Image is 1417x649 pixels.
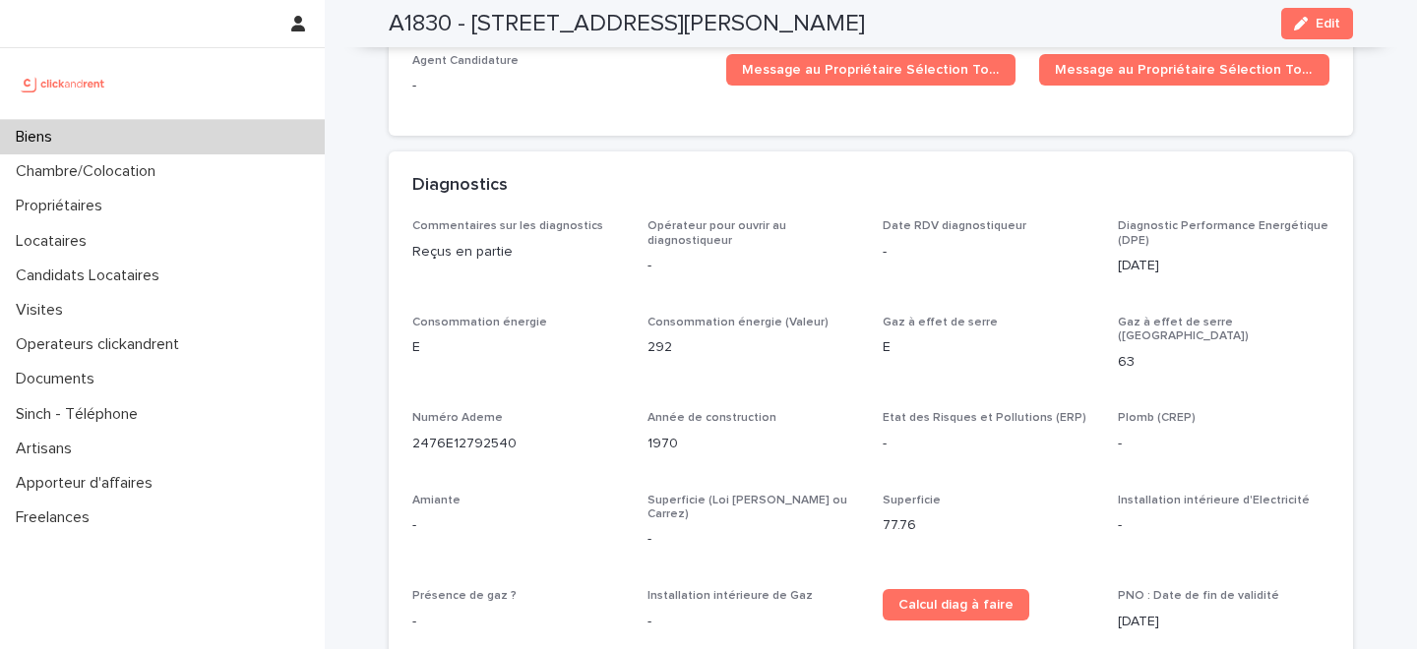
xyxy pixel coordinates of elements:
span: Edit [1316,17,1340,30]
p: Apporteur d'affaires [8,474,168,493]
h2: Diagnostics [412,175,508,197]
p: 2476E12792540 [412,434,624,454]
p: - [412,76,703,96]
img: UCB0brd3T0yccxBKYDjQ [16,64,111,103]
p: Visites [8,301,79,320]
p: Reçus en partie [412,242,624,263]
p: Freelances [8,508,105,527]
span: Numéro Ademe [412,412,503,424]
span: Diagnostic Performance Energétique (DPE) [1118,220,1328,246]
span: PNO : Date de fin de validité [1118,590,1279,602]
span: Installation intérieure de Gaz [647,590,813,602]
button: Edit [1281,8,1353,39]
a: Message au Propriétaire Sélection Top 2 [1039,54,1329,86]
h2: A1830 - [STREET_ADDRESS][PERSON_NAME] [389,10,865,38]
p: Locataires [8,232,102,251]
p: Artisans [8,440,88,458]
p: - [647,256,859,276]
p: [DATE] [1118,256,1329,276]
span: Calcul diag à faire [898,598,1014,612]
p: Candidats Locataires [8,266,175,285]
span: Amiante [412,495,461,506]
p: Chambre/Colocation [8,162,171,181]
span: Date RDV diagnostiqueur [883,220,1026,232]
span: Superficie (Loi [PERSON_NAME] ou Carrez) [647,495,847,520]
span: Gaz à effet de serre ([GEOGRAPHIC_DATA]) [1118,317,1249,342]
span: Consommation énergie [412,317,547,328]
span: Année de construction [647,412,776,424]
a: Message au Propriétaire Sélection Top 1 [726,54,1017,86]
p: E [883,337,1094,358]
p: Propriétaires [8,197,118,215]
p: - [412,515,624,536]
span: Plomb (CREP) [1118,412,1196,424]
span: Installation intérieure d'Electricité [1118,495,1310,506]
p: - [1118,434,1329,454]
span: Message au Propriétaire Sélection Top 1 [742,63,1001,77]
p: 292 [647,337,859,358]
p: - [883,434,1094,454]
span: Commentaires sur les diagnostics [412,220,603,232]
p: Sinch - Téléphone [8,405,154,424]
span: Etat des Risques et Pollutions (ERP) [883,412,1086,424]
p: Biens [8,128,68,147]
span: Présence de gaz ? [412,590,517,602]
p: Documents [8,370,110,388]
p: - [647,529,859,550]
p: [DATE] [1118,612,1329,632]
p: - [412,612,624,632]
a: Calcul diag à faire [883,589,1029,620]
p: - [647,612,859,632]
p: 1970 [647,434,859,454]
p: Operateurs clickandrent [8,335,195,354]
p: - [883,242,1094,263]
span: Agent Candidature [412,55,519,67]
span: Opérateur pour ouvrir au diagnostiqueur [647,220,786,246]
span: Consommation énergie (Valeur) [647,317,829,328]
span: Superficie [883,495,941,506]
span: Message au Propriétaire Sélection Top 2 [1055,63,1314,77]
p: 63 [1118,352,1329,373]
p: 77.76 [883,515,1094,536]
p: E [412,337,624,358]
p: - [1118,515,1329,536]
span: Gaz à effet de serre [883,317,998,328]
